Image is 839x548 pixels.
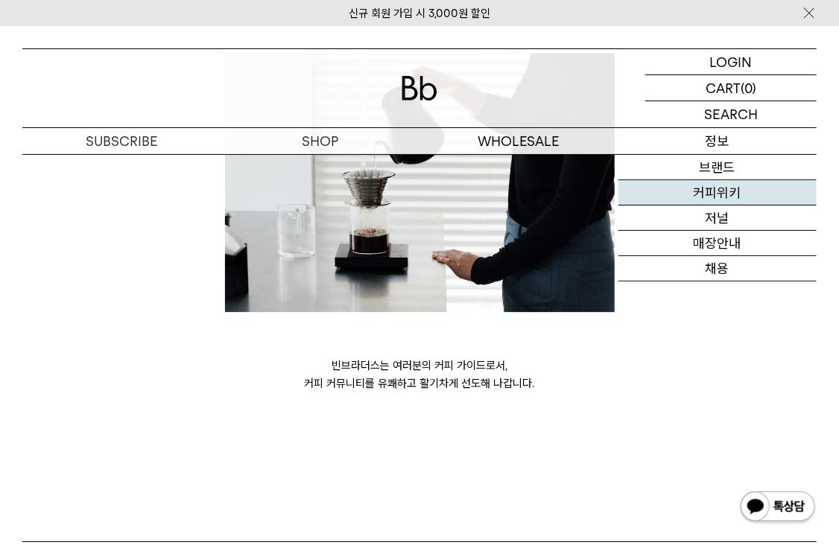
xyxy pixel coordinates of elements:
[618,180,817,205] a: 커피위키
[618,155,817,180] a: 브랜드
[419,128,618,154] p: WHOLESALE
[402,76,437,101] img: 로고
[221,128,420,154] a: SHOP
[645,49,817,75] a: LOGIN
[22,128,221,154] a: SUBSCRIBE
[618,256,817,281] a: 채용
[741,75,756,101] p: (0)
[225,357,615,392] p: 빈브라더스는 여러분의 커피 가이드로서, 커피 커뮤니티를 유쾌하고 활기차게 선도해 나갑니다.
[618,231,817,256] a: 매장안내
[645,75,817,101] a: CART (0)
[739,490,817,526] img: 카카오톡 채널 1:1 채팅 버튼
[618,205,817,231] a: 저널
[618,128,817,154] p: 정보
[706,75,741,101] p: CART
[710,49,753,74] p: LOGIN
[349,7,490,20] a: 신규 회원 가입 시 3,000원 할인
[704,101,758,127] p: SEARCH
